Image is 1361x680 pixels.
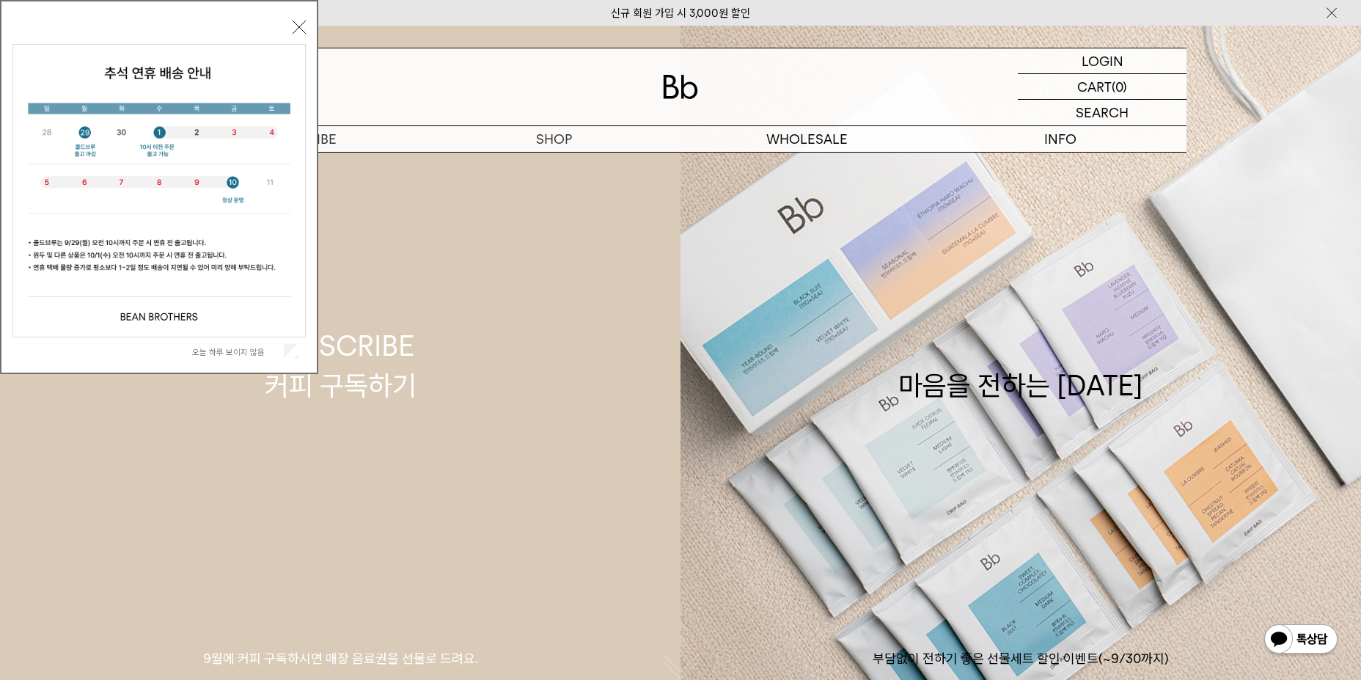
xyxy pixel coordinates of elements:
p: SEARCH [1076,100,1129,125]
p: (0) [1112,74,1127,99]
a: 신규 회원 가입 시 3,000원 할인 [611,7,750,20]
a: CART (0) [1018,74,1186,100]
a: LOGIN [1018,48,1186,74]
p: 부담없이 전하기 좋은 선물세트 할인 이벤트(~9/30까지) [680,650,1361,668]
p: WHOLESALE [680,126,933,152]
p: LOGIN [1082,48,1123,73]
a: SHOP [428,126,680,152]
button: 닫기 [293,21,306,34]
div: SUBSCRIBE 커피 구독하기 [265,326,417,404]
img: 5e4d662c6b1424087153c0055ceb1a13_140731.jpg [13,45,305,337]
img: 카카오톡 채널 1:1 채팅 버튼 [1263,623,1339,658]
label: 오늘 하루 보이지 않음 [192,347,281,357]
img: 로고 [663,75,698,99]
div: 마음을 전하는 [DATE] [898,326,1143,404]
p: INFO [933,126,1186,152]
p: CART [1077,74,1112,99]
